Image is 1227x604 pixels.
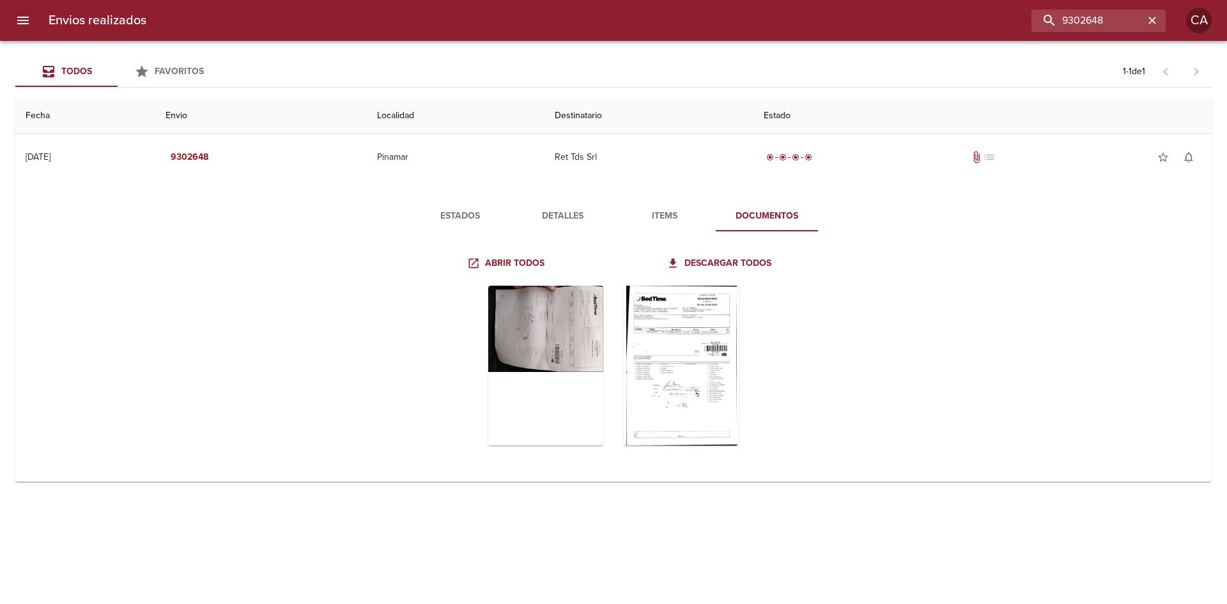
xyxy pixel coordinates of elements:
p: 1 - 1 de 1 [1123,65,1145,78]
span: Todos [61,66,92,77]
span: Favoritos [155,66,204,77]
span: star_border [1157,151,1169,164]
div: [DATE] [26,151,50,162]
th: Fecha [15,98,155,134]
div: Arir imagen [488,286,603,445]
a: Abrir todos [465,252,550,275]
button: menu [8,5,38,36]
span: Abrir todos [470,256,544,272]
em: 9302648 [171,150,208,166]
div: CA [1186,8,1212,33]
span: Estados [417,208,504,224]
button: 9302648 [166,146,213,169]
span: radio_button_checked [792,153,799,161]
th: Estado [753,98,1212,134]
span: No tiene pedido asociado [983,151,996,164]
span: notifications_none [1182,151,1195,164]
span: Documentos [723,208,810,224]
div: Entregado [764,151,815,164]
span: Descargar todos [669,256,771,272]
div: Tabs Envios [15,56,220,87]
button: Agregar a favoritos [1150,144,1176,170]
input: buscar [1031,10,1144,32]
span: Tiene documentos adjuntos [970,151,983,164]
span: Items [621,208,708,224]
span: Detalles [519,208,606,224]
table: Tabla de envíos del cliente [15,98,1212,482]
span: radio_button_checked [779,153,787,161]
a: Descargar todos [664,252,776,275]
span: radio_button_checked [766,153,774,161]
th: Envio [155,98,367,134]
span: radio_button_checked [805,153,812,161]
span: Pagina siguiente [1181,56,1212,87]
td: Pinamar [367,134,544,180]
button: Activar notificaciones [1176,144,1201,170]
h6: Envios realizados [49,10,146,31]
th: Destinatario [544,98,753,134]
th: Localidad [367,98,544,134]
td: Ret Tds Srl [544,134,753,180]
div: Tabs detalle de guia [409,201,818,231]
